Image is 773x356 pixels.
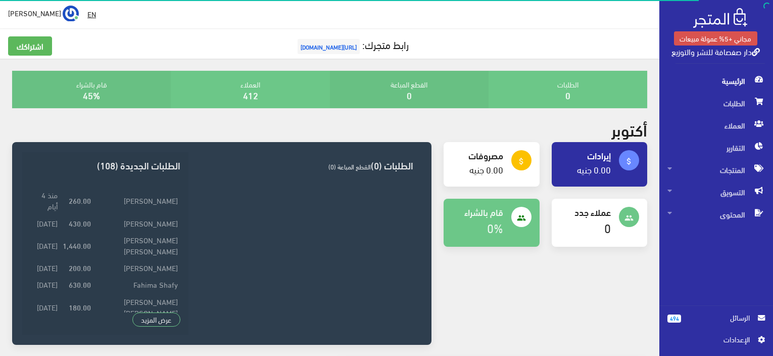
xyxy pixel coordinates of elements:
h4: إيرادات [560,150,611,160]
span: المنتجات [667,159,765,181]
a: 0 [407,86,412,103]
strong: 430.00 [69,217,91,229]
h3: الطلبات الجديدة (108) [30,160,180,170]
h4: مصروفات [452,150,503,160]
h4: قام بالشراء [452,207,503,217]
strong: 1,440.00 [63,240,91,251]
td: [PERSON_NAME] [PERSON_NAME] [93,231,181,259]
td: [PERSON_NAME] [93,214,181,231]
a: EN [83,5,100,23]
a: 494 الرسائل [667,312,765,334]
span: [URL][DOMAIN_NAME] [298,39,360,54]
a: 45% [83,86,100,103]
a: 412 [243,86,258,103]
span: العملاء [667,114,765,137]
strong: 630.00 [69,279,91,290]
a: عرض المزيد [132,313,181,327]
span: المحتوى [667,203,765,226]
h3: الطلبات (0) [197,160,413,170]
span: الطلبات [667,92,765,114]
span: اﻹعدادات [675,334,749,345]
td: [DATE] [30,293,60,321]
i: attach_money [517,157,526,166]
h2: أكتوبر [611,120,647,138]
div: الطلبات [489,71,647,108]
strong: 180.00 [69,301,91,313]
div: قام بالشراء [12,71,171,108]
i: attach_money [624,157,634,166]
td: [PERSON_NAME] [93,187,181,214]
a: العملاء [659,114,773,137]
a: 0 [565,86,570,103]
td: منذ 4 أيام [30,187,60,214]
a: رابط متجرك:[URL][DOMAIN_NAME] [295,35,409,54]
a: 0% [487,216,503,238]
div: العملاء [171,71,329,108]
a: المحتوى [659,203,773,226]
a: 0.00 جنيه [469,161,503,177]
td: [PERSON_NAME] [PERSON_NAME] [93,293,181,321]
a: دار صفصافة للنشر والتوزيع [671,44,760,59]
td: Fahima Shafy [93,276,181,293]
span: الرسائل [689,312,750,323]
span: [PERSON_NAME] [8,7,61,19]
a: ... [PERSON_NAME] [8,5,79,21]
a: مجاني +5% عمولة مبيعات [674,31,757,46]
td: [DATE] [30,276,60,293]
a: 0.00 جنيه [577,161,611,177]
img: ... [63,6,79,22]
a: اشتراكك [8,36,52,56]
span: القطع المباعة (0) [328,160,371,172]
a: المنتجات [659,159,773,181]
u: EN [87,8,96,20]
i: people [517,213,526,223]
a: التقارير [659,137,773,159]
td: [DATE] [30,231,60,259]
div: القطع المباعة [330,71,489,108]
td: [PERSON_NAME] [93,259,181,276]
strong: 260.00 [69,195,91,206]
span: الرئيسية [667,70,765,92]
td: [DATE] [30,259,60,276]
span: التسويق [667,181,765,203]
span: التقارير [667,137,765,159]
strong: 200.00 [69,262,91,273]
a: الرئيسية [659,70,773,92]
a: اﻹعدادات [667,334,765,350]
span: 494 [667,315,681,323]
i: people [624,213,634,223]
td: [DATE] [30,214,60,231]
a: الطلبات [659,92,773,114]
a: 0 [604,216,611,238]
img: . [693,8,747,28]
h4: عملاء جدد [560,207,611,217]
